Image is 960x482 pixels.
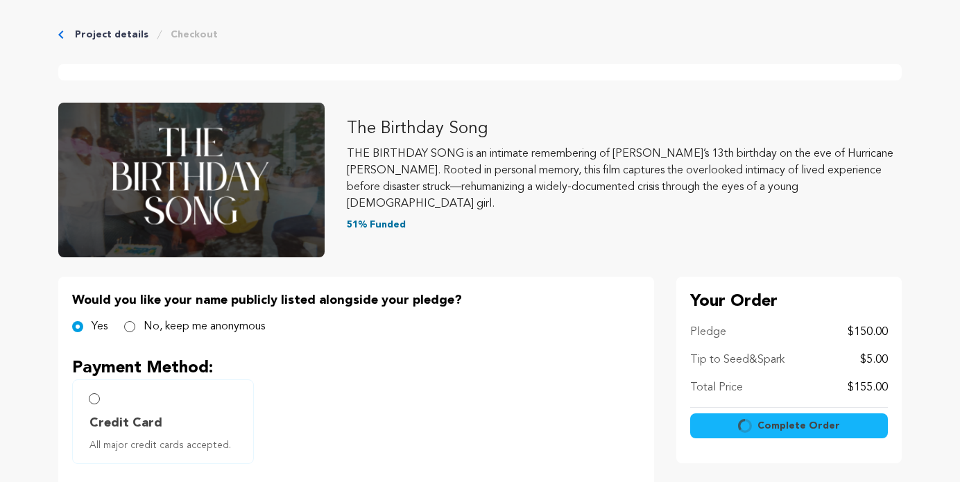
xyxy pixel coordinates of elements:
span: Credit Card [89,413,162,433]
p: Would you like your name publicly listed alongside your pledge? [72,291,640,310]
p: $5.00 [860,352,888,368]
a: Project details [75,28,148,42]
p: Total Price [690,379,743,396]
div: Breadcrumb [58,28,902,42]
span: All major credit cards accepted. [89,438,242,452]
p: $155.00 [848,379,888,396]
img: The Birthday Song image [58,103,325,257]
label: Yes [92,318,108,335]
p: 51% Funded [347,218,902,232]
p: THE BIRTHDAY SONG is an intimate remembering of [PERSON_NAME]’s 13th birthday on the eve of Hurri... [347,146,902,212]
button: Complete Order [690,413,888,438]
a: Checkout [171,28,218,42]
p: Pledge [690,324,726,341]
span: Complete Order [757,419,840,433]
p: Tip to Seed&Spark [690,352,785,368]
p: The Birthday Song [347,118,902,140]
label: No, keep me anonymous [144,318,265,335]
p: $150.00 [848,324,888,341]
p: Payment Method: [72,357,640,379]
p: Your Order [690,291,888,313]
